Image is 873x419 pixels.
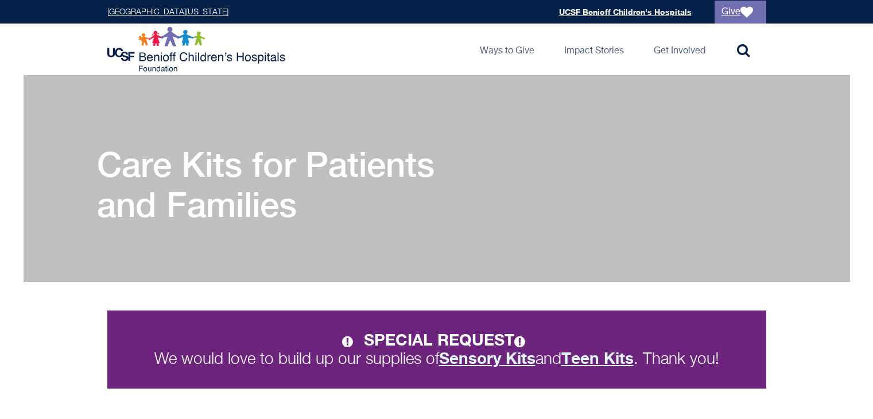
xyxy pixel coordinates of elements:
a: Get Involved [645,24,715,75]
p: We would love to build up our supplies of and . Thank you! [128,331,746,368]
strong: Sensory Kits [439,348,536,367]
img: Logo for UCSF Benioff Children's Hospitals Foundation [107,26,288,72]
a: Give [715,1,766,24]
a: Ways to Give [471,24,544,75]
strong: Teen Kits [561,348,634,367]
h1: Care Kits for Patients and Families [97,144,487,224]
a: Impact Stories [555,24,633,75]
a: Sensory Kits [439,351,536,367]
a: UCSF Benioff Children's Hospitals [559,7,692,17]
a: [GEOGRAPHIC_DATA][US_STATE] [107,8,228,16]
a: Teen Kits [561,351,634,367]
strong: SPECIAL REQUEST [364,330,531,349]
